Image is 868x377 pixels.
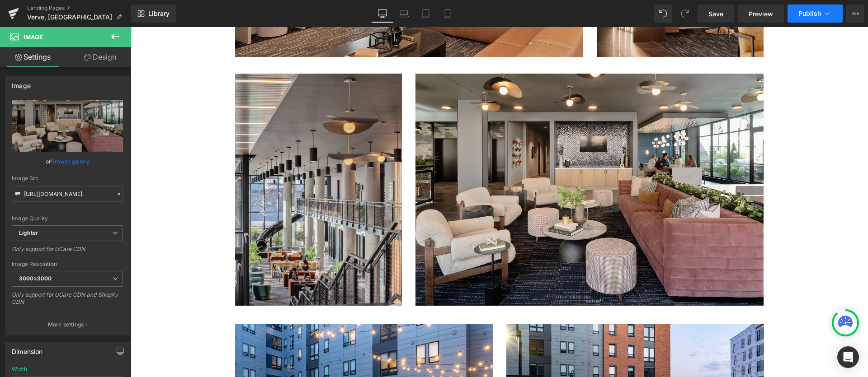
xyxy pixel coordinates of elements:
[26,52,33,60] img: tab_domain_overview_orange.svg
[19,275,52,282] b: 3000x3000
[12,215,123,222] div: Image Quality
[393,5,415,23] a: Laptop
[5,314,129,335] button: More settings
[14,14,22,22] img: logo_orange.svg
[14,23,22,31] img: website_grey.svg
[654,5,672,23] button: Undo
[846,5,864,23] button: More
[372,5,393,23] a: Desktop
[19,229,38,236] b: Lighter
[738,5,784,23] a: Preview
[437,5,458,23] a: Mobile
[12,157,123,166] div: or
[798,10,821,17] span: Publish
[415,5,437,23] a: Tablet
[676,5,694,23] button: Redo
[749,9,773,19] span: Preview
[24,33,43,41] span: Image
[12,175,123,182] div: Image Src
[91,52,99,60] img: tab_keywords_by_traffic_grey.svg
[27,5,131,12] a: Landing Pages
[36,53,81,59] div: Domain Overview
[12,366,27,372] div: Width
[12,291,123,312] div: Only support for UCare CDN and Shopify CDN
[27,14,112,21] span: Verve, [GEOGRAPHIC_DATA]
[25,14,44,22] div: v 4.0.25
[148,9,170,18] span: Library
[708,9,723,19] span: Save
[67,47,133,67] a: Design
[12,261,123,267] div: Image Resolution
[131,5,176,23] a: New Library
[12,343,43,355] div: Dimension
[24,23,99,31] div: Domain: [DOMAIN_NAME]
[12,246,123,259] div: Only support for UCare CDN
[12,186,123,202] input: Link
[101,53,149,59] div: Keywords by Traffic
[788,5,843,23] button: Publish
[12,77,31,89] div: Image
[51,154,90,169] a: Browse gallery
[48,321,84,329] p: More settings
[837,346,859,368] div: Open Intercom Messenger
